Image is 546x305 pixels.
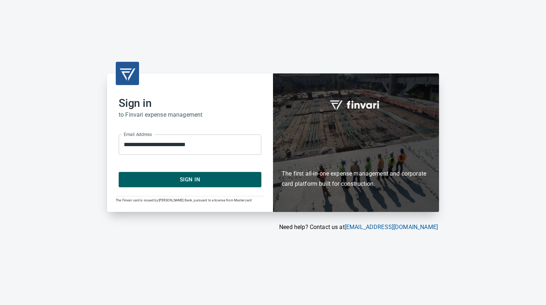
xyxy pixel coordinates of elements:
h6: to Finvari expense management [119,110,261,120]
span: Sign In [127,175,253,184]
div: Finvari [273,73,439,212]
h6: The first all-in-one expense management and corporate card platform built for construction. [282,127,430,189]
h2: Sign in [119,97,261,110]
img: transparent_logo.png [119,65,136,82]
p: Need help? Contact us at [107,223,438,232]
a: [EMAIL_ADDRESS][DOMAIN_NAME] [345,224,438,230]
span: The Finvari card is issued by [PERSON_NAME] Bank, pursuant to a license from Mastercard [116,198,252,202]
button: Sign In [119,172,261,187]
img: fullword_logo_white.png [329,96,383,113]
